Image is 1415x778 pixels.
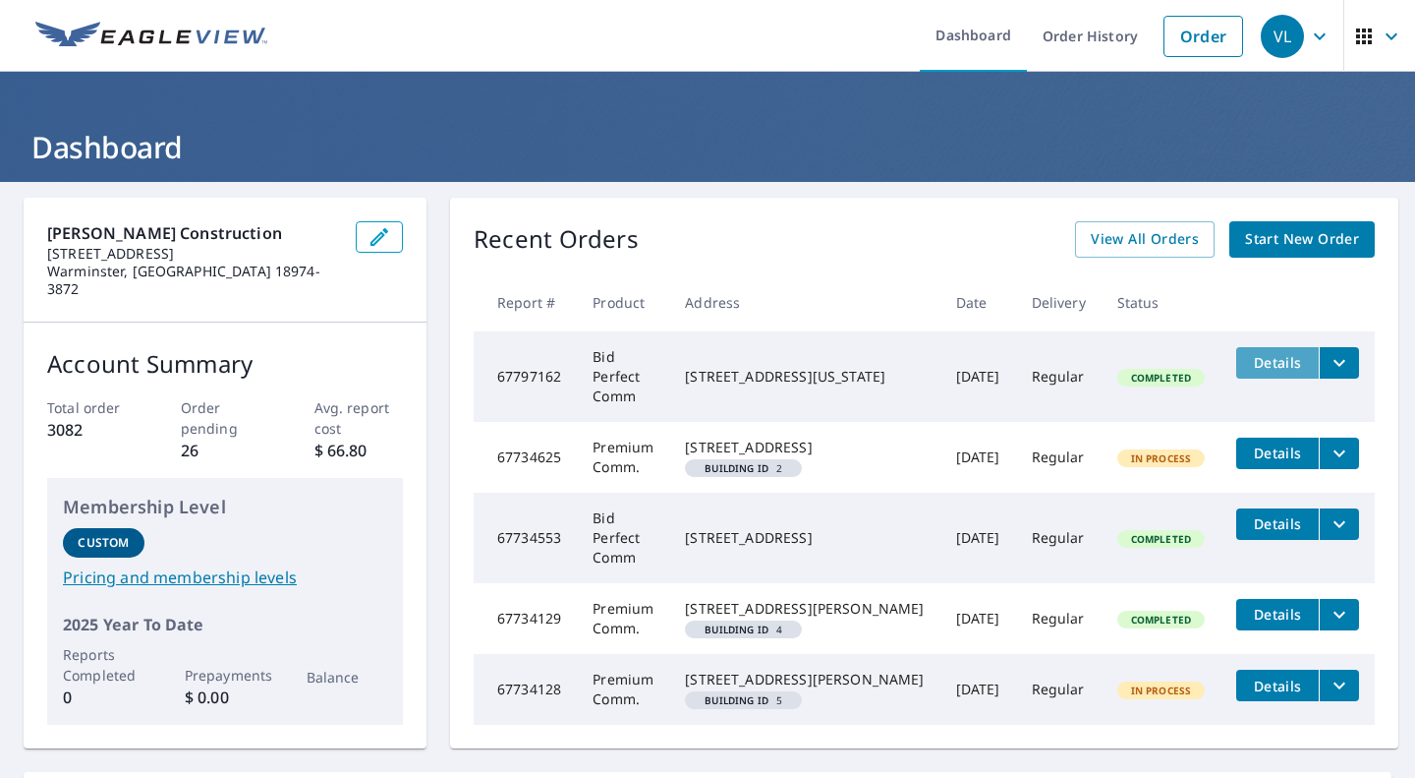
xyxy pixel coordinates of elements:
[1248,514,1307,533] span: Details
[940,654,1016,725] td: [DATE]
[940,493,1016,583] td: [DATE]
[940,583,1016,654] td: [DATE]
[693,463,794,473] span: 2
[1248,677,1307,695] span: Details
[1016,273,1102,331] th: Delivery
[1236,438,1319,469] button: detailsBtn-67734625
[1119,532,1203,546] span: Completed
[474,221,639,258] p: Recent Orders
[1248,444,1307,462] span: Details
[577,654,669,725] td: Premium Comm.
[35,22,267,51] img: EV Logo
[1016,583,1102,654] td: Regular
[940,331,1016,422] td: [DATE]
[474,654,577,725] td: 67734128
[669,273,939,331] th: Address
[1119,613,1203,627] span: Completed
[1236,509,1319,540] button: detailsBtn-67734553
[1236,347,1319,379] button: detailsBtn-67797162
[47,346,403,382] p: Account Summary
[1248,605,1307,624] span: Details
[685,599,924,619] div: [STREET_ADDRESS][PERSON_NAME]
[705,625,768,634] em: Building ID
[1319,670,1359,701] button: filesDropdownBtn-67734128
[1163,16,1243,57] a: Order
[474,493,577,583] td: 67734553
[47,263,340,298] p: Warminster, [GEOGRAPHIC_DATA] 18974-3872
[577,273,669,331] th: Product
[474,331,577,422] td: 67797162
[685,367,924,387] div: [STREET_ADDRESS][US_STATE]
[1016,493,1102,583] td: Regular
[1236,599,1319,630] button: detailsBtn-67734129
[47,418,137,442] p: 3082
[1245,227,1359,252] span: Start New Order
[1319,599,1359,630] button: filesDropdownBtn-67734129
[474,422,577,493] td: 67734625
[577,331,669,422] td: Bid Perfect Comm
[63,686,144,709] p: 0
[63,566,387,589] a: Pricing and membership levels
[1248,353,1307,372] span: Details
[47,221,340,245] p: [PERSON_NAME] Construction
[185,686,266,709] p: $ 0.00
[577,422,669,493] td: Premium Comm.
[47,245,340,263] p: [STREET_ADDRESS]
[1091,227,1199,252] span: View All Orders
[685,438,924,457] div: [STREET_ADDRESS]
[1016,422,1102,493] td: Regular
[685,670,924,689] div: [STREET_ADDRESS][PERSON_NAME]
[24,127,1391,167] h1: Dashboard
[63,644,144,686] p: Reports Completed
[1319,509,1359,540] button: filesDropdownBtn-67734553
[307,667,388,688] p: Balance
[577,493,669,583] td: Bid Perfect Comm
[1261,15,1304,58] div: VL
[940,273,1016,331] th: Date
[63,494,387,520] p: Membership Level
[940,422,1016,493] td: [DATE]
[1016,654,1102,725] td: Regular
[685,528,924,548] div: [STREET_ADDRESS]
[1119,451,1204,465] span: In Process
[1102,273,1221,331] th: Status
[1119,371,1203,385] span: Completed
[1075,221,1215,258] a: View All Orders
[1236,670,1319,701] button: detailsBtn-67734128
[693,695,794,705] span: 5
[577,583,669,654] td: Premium Comm.
[314,439,404,462] p: $ 66.80
[314,397,404,439] p: Avg. report cost
[474,583,577,654] td: 67734129
[1319,347,1359,379] button: filesDropdownBtn-67797162
[47,397,137,418] p: Total order
[63,613,387,636] p: 2025 Year To Date
[705,463,768,473] em: Building ID
[1319,438,1359,469] button: filesDropdownBtn-67734625
[705,695,768,705] em: Building ID
[185,665,266,686] p: Prepayments
[1119,684,1204,697] span: In Process
[1229,221,1375,258] a: Start New Order
[474,273,577,331] th: Report #
[693,625,794,634] span: 4
[181,439,270,462] p: 26
[1016,331,1102,422] td: Regular
[181,397,270,439] p: Order pending
[78,534,129,552] p: Custom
